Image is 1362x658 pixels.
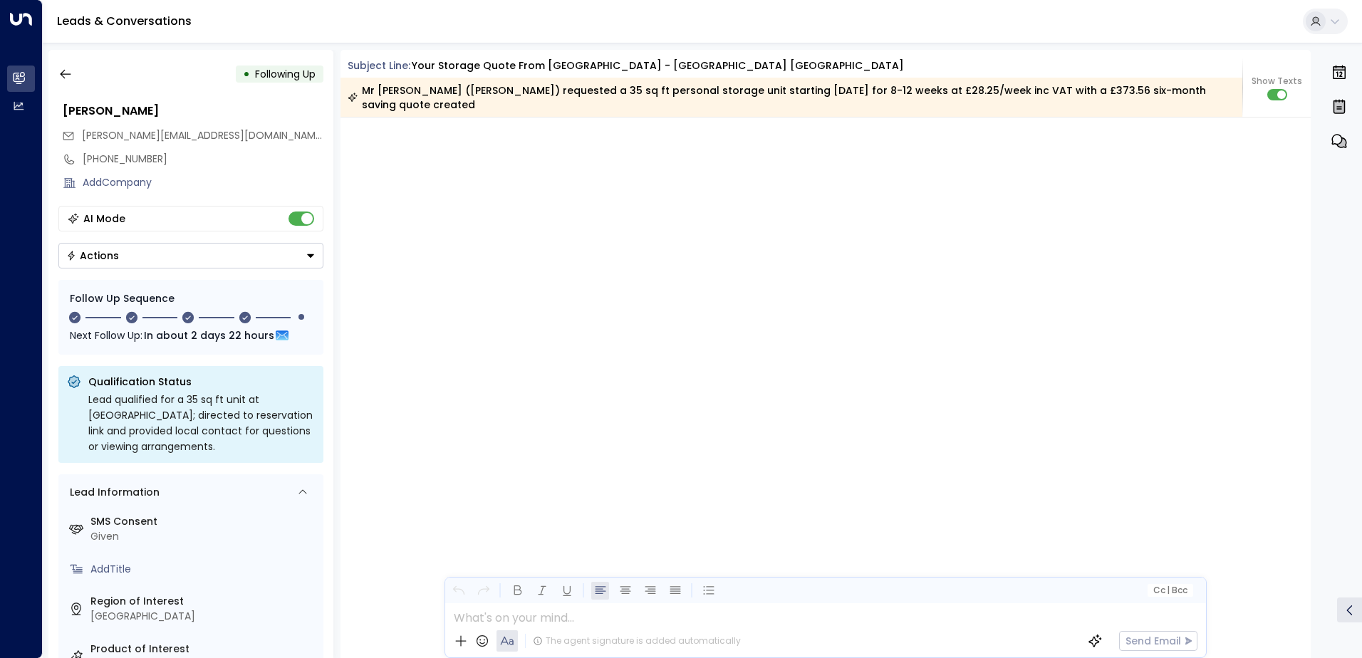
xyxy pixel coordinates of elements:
[449,582,467,600] button: Undo
[70,328,312,343] div: Next Follow Up:
[70,291,312,306] div: Follow Up Sequence
[88,392,315,454] div: Lead qualified for a 35 sq ft unit at [GEOGRAPHIC_DATA]; directed to reservation link and provide...
[1153,585,1187,595] span: Cc Bcc
[412,58,904,73] div: Your storage quote from [GEOGRAPHIC_DATA] - [GEOGRAPHIC_DATA] [GEOGRAPHIC_DATA]
[90,594,318,609] label: Region of Interest
[474,582,492,600] button: Redo
[82,128,325,142] span: [PERSON_NAME][EMAIL_ADDRESS][DOMAIN_NAME]
[90,642,318,657] label: Product of Interest
[348,58,410,73] span: Subject Line:
[348,83,1234,112] div: Mr [PERSON_NAME] ([PERSON_NAME]) requested a 35 sq ft personal storage unit starting [DATE] for 8...
[1252,75,1302,88] span: Show Texts
[82,128,323,143] span: craig.morrison89@hotmail.co.uk
[58,243,323,268] button: Actions
[90,609,318,624] div: [GEOGRAPHIC_DATA]
[83,152,323,167] div: [PHONE_NUMBER]
[58,243,323,268] div: Button group with a nested menu
[243,61,250,87] div: •
[57,13,192,29] a: Leads & Conversations
[83,175,323,190] div: AddCompany
[63,103,323,120] div: [PERSON_NAME]
[83,211,125,226] div: AI Mode
[66,249,119,262] div: Actions
[90,514,318,529] label: SMS Consent
[255,67,316,81] span: Following Up
[1147,584,1192,597] button: Cc|Bcc
[90,529,318,544] div: Given
[90,562,318,577] div: AddTitle
[65,485,160,500] div: Lead Information
[88,375,315,389] p: Qualification Status
[533,634,741,647] div: The agent signature is added automatically
[144,328,274,343] span: In about 2 days 22 hours
[1167,585,1170,595] span: |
